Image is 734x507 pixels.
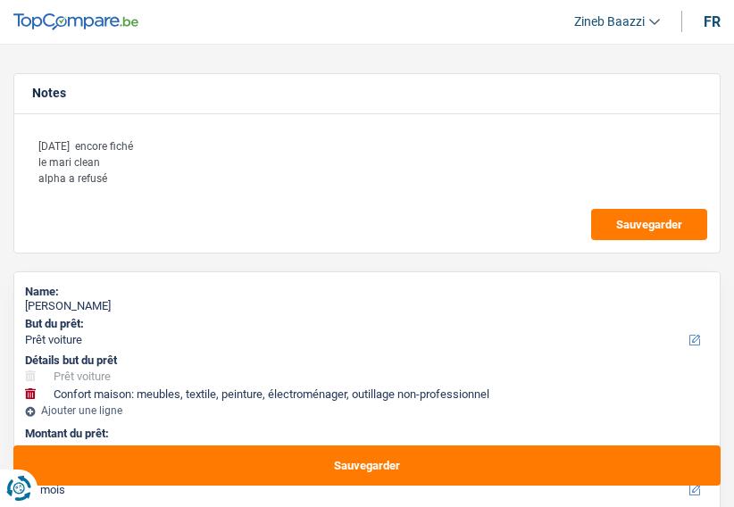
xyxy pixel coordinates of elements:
[25,299,709,313] div: [PERSON_NAME]
[591,209,707,240] button: Sauvegarder
[32,86,702,101] h5: Notes
[25,443,31,457] span: €
[560,7,660,37] a: Zineb Baazzi
[616,219,682,230] span: Sauvegarder
[574,14,645,29] span: Zineb Baazzi
[25,353,709,368] div: Détails but du prêt
[25,427,705,441] label: Montant du prêt:
[13,13,138,31] img: TopCompare Logo
[25,404,709,417] div: Ajouter une ligne
[25,285,709,299] div: Name:
[25,317,705,331] label: But du prêt:
[704,13,721,30] div: fr
[13,445,721,486] button: Sauvegarder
